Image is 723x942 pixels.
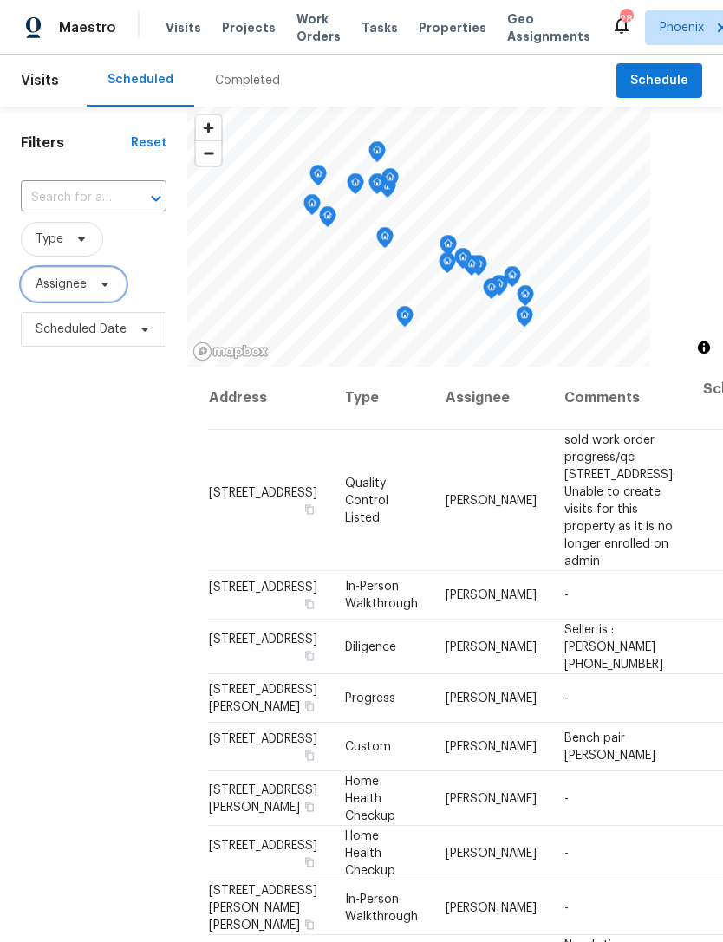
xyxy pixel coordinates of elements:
span: Home Health Checkup [345,775,395,822]
button: Copy Address [302,916,317,932]
span: Maestro [59,19,116,36]
span: - [564,692,569,705]
span: Scheduled Date [36,321,127,338]
span: Diligence [345,640,396,653]
span: [PERSON_NAME] [446,792,537,804]
span: - [564,901,569,913]
span: [STREET_ADDRESS][PERSON_NAME][PERSON_NAME] [209,884,317,931]
th: Address [208,367,331,430]
div: Map marker [319,206,336,233]
canvas: Map [187,107,650,367]
div: Reset [131,134,166,152]
button: Copy Address [302,501,317,516]
span: Geo Assignments [507,10,590,45]
div: Map marker [396,306,414,333]
button: Open [144,186,168,211]
span: Assignee [36,276,87,293]
button: Copy Address [302,647,317,663]
div: Map marker [517,285,534,312]
th: Comments [550,367,689,430]
button: Schedule [616,63,702,99]
span: Custom [345,741,391,753]
span: [PERSON_NAME] [446,741,537,753]
div: Map marker [347,173,364,200]
span: - [564,847,569,859]
div: Map marker [309,165,327,192]
span: [PERSON_NAME] [446,901,537,913]
span: Tasks [361,22,398,34]
span: Work Orders [296,10,341,45]
span: [PERSON_NAME] [446,847,537,859]
span: [STREET_ADDRESS] [209,733,317,745]
span: Progress [345,692,395,705]
span: [STREET_ADDRESS][PERSON_NAME] [209,684,317,713]
div: Map marker [491,275,508,302]
span: Phoenix [660,19,704,36]
button: Copy Address [302,698,317,714]
span: - [564,792,569,804]
span: Type [36,231,63,248]
span: Visits [166,19,201,36]
div: Map marker [516,306,533,333]
div: Map marker [440,235,457,262]
span: - [564,589,569,601]
span: [STREET_ADDRESS] [209,839,317,851]
span: In-Person Walkthrough [345,581,418,610]
span: Schedule [630,70,688,92]
button: Copy Address [302,596,317,612]
button: Toggle attribution [694,337,714,358]
span: In-Person Walkthrough [345,893,418,922]
span: Projects [222,19,276,36]
span: [STREET_ADDRESS] [209,581,317,594]
div: Map marker [368,141,386,168]
div: Map marker [381,168,399,195]
button: Copy Address [302,798,317,814]
span: Home Health Checkup [345,829,395,876]
span: [STREET_ADDRESS][PERSON_NAME] [209,783,317,813]
a: Mapbox homepage [192,341,269,361]
h1: Filters [21,134,131,152]
div: Map marker [454,248,472,275]
th: Assignee [432,367,550,430]
span: [PERSON_NAME] [446,589,537,601]
div: 28 [620,10,632,28]
div: Scheduled [107,71,173,88]
span: [STREET_ADDRESS] [209,486,317,498]
span: Zoom out [196,141,221,166]
div: Map marker [303,194,321,221]
div: Map marker [504,266,521,293]
th: Type [331,367,432,430]
span: [PERSON_NAME] [446,494,537,506]
span: [PERSON_NAME] [446,640,537,653]
span: Bench pair [PERSON_NAME] [564,732,655,762]
div: Map marker [463,255,480,282]
input: Search for an address... [21,185,118,211]
div: Map marker [368,173,386,200]
span: Toggle attribution [699,338,709,357]
div: Map marker [483,278,500,305]
span: [PERSON_NAME] [446,692,537,705]
div: Completed [215,72,280,89]
span: Visits [21,62,59,100]
button: Zoom in [196,115,221,140]
span: Quality Control Listed [345,477,388,523]
span: Properties [419,19,486,36]
span: Seller is : [PERSON_NAME] [PHONE_NUMBER] [564,623,663,670]
div: Map marker [376,227,394,254]
button: Copy Address [302,854,317,869]
span: sold work order progress/qc [STREET_ADDRESS]. Unable to create visits for this property as it is ... [564,433,675,567]
button: Copy Address [302,748,317,763]
div: Map marker [439,252,456,279]
span: [STREET_ADDRESS] [209,633,317,645]
button: Zoom out [196,140,221,166]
